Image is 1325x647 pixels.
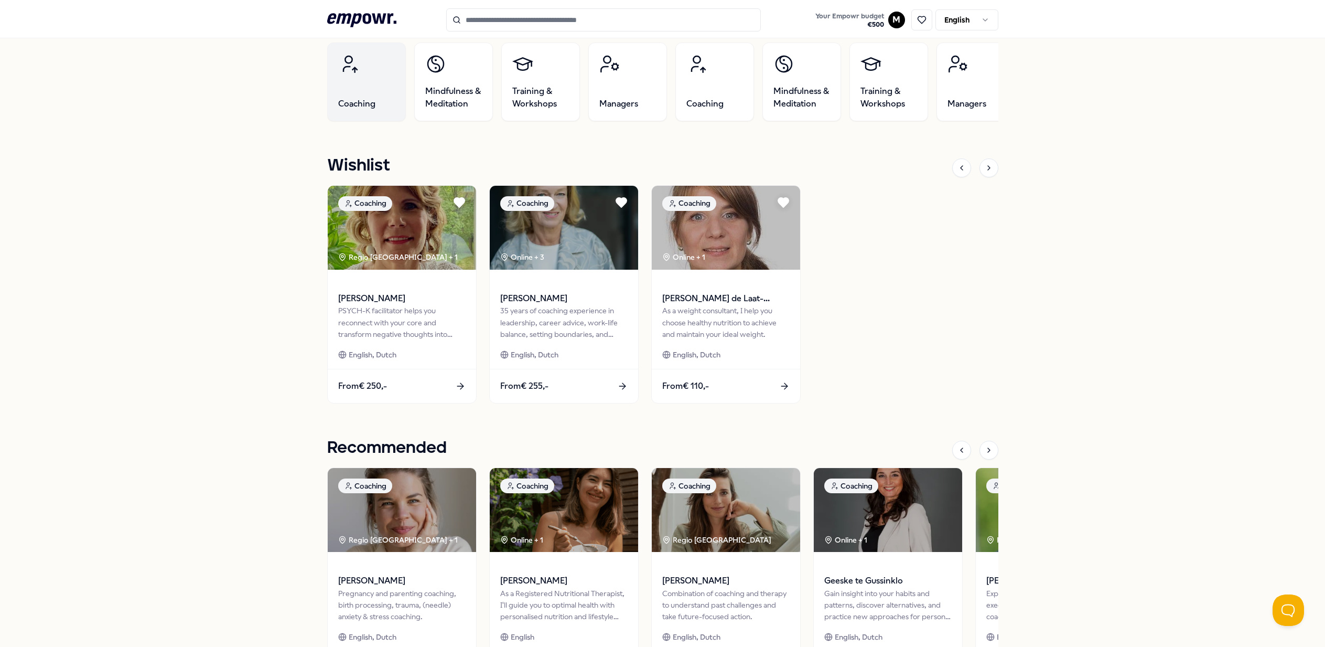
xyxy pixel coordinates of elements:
[338,98,375,110] span: Coaching
[338,574,466,588] span: [PERSON_NAME]
[1273,595,1304,626] iframe: Help Scout Beacon - Open
[512,85,569,110] span: Training & Workshops
[835,631,882,643] span: English, Dutch
[976,468,1124,552] img: package image
[815,12,884,20] span: Your Empowr budget
[824,574,952,588] span: Geeske te Gussinklo
[824,534,867,546] div: Online + 1
[651,185,801,404] a: package imageCoachingOnline + 1[PERSON_NAME] de Laat-[PERSON_NAME]As a weight consultant, I help ...
[662,588,790,623] div: Combination of coaching and therapy to understand past challenges and take future-focused action.
[673,349,720,360] span: English, Dutch
[328,468,476,552] img: package image
[986,479,1040,493] div: Coaching
[673,631,720,643] span: English, Dutch
[662,479,716,493] div: Coaching
[888,12,905,28] button: M
[489,185,639,404] a: package imageCoachingOnline + 3[PERSON_NAME]35 years of coaching experience in leadership, career...
[327,185,477,404] a: package imageCoachingRegio [GEOGRAPHIC_DATA] + 1[PERSON_NAME]PSYCH-K facilitator helps you reconn...
[500,305,628,340] div: 35 years of coaching experience in leadership, career advice, work-life balance, setting boundari...
[327,153,390,179] h1: Wishlist
[338,292,466,305] span: [PERSON_NAME]
[414,43,493,121] a: Mindfulness & Meditation
[986,574,1114,588] span: [PERSON_NAME]
[762,43,841,121] a: Mindfulness & Meditation
[500,588,628,623] div: As a Registered Nutritional Therapist, I'll guide you to optimal health with personalised nutriti...
[588,43,667,121] a: Managers
[425,85,482,110] span: Mindfulness & Meditation
[773,85,830,110] span: Mindfulness & Meditation
[328,186,476,270] img: package image
[490,468,638,552] img: package image
[824,588,952,623] div: Gain insight into your habits and patterns, discover alternatives, and practice new approaches fo...
[997,631,1044,643] span: English, Dutch
[501,43,580,121] a: Training & Workshops
[500,379,548,393] span: From € 255,-
[349,349,396,360] span: English, Dutch
[936,43,1015,121] a: Managers
[338,479,392,493] div: Coaching
[986,588,1114,623] div: Experienced top coach specializing in executive, career, and leadership coaching, helping profess...
[338,196,392,211] div: Coaching
[500,574,628,588] span: [PERSON_NAME]
[662,292,790,305] span: [PERSON_NAME] de Laat-[PERSON_NAME]
[511,349,558,360] span: English, Dutch
[824,479,878,493] div: Coaching
[338,379,387,393] span: From € 250,-
[860,85,917,110] span: Training & Workshops
[511,631,534,643] span: English
[662,574,790,588] span: [PERSON_NAME]
[813,10,886,31] button: Your Empowr budget€500
[490,186,638,270] img: package image
[349,631,396,643] span: English, Dutch
[652,186,800,270] img: package image
[338,588,466,623] div: Pregnancy and parenting coaching, birth processing, trauma, (needle) anxiety & stress coaching.
[338,305,466,340] div: PSYCH-K facilitator helps you reconnect with your core and transform negative thoughts into posit...
[686,98,724,110] span: Coaching
[338,251,458,263] div: Regio [GEOGRAPHIC_DATA] + 1
[811,9,888,31] a: Your Empowr budget€500
[500,534,543,546] div: Online + 1
[662,379,709,393] span: From € 110,-
[652,468,800,552] img: package image
[327,435,447,461] h1: Recommended
[500,196,554,211] div: Coaching
[599,98,638,110] span: Managers
[675,43,754,121] a: Coaching
[338,534,458,546] div: Regio [GEOGRAPHIC_DATA] + 1
[662,534,773,546] div: Regio [GEOGRAPHIC_DATA]
[500,251,544,263] div: Online + 3
[986,534,1097,546] div: Regio [GEOGRAPHIC_DATA]
[947,98,986,110] span: Managers
[849,43,928,121] a: Training & Workshops
[500,479,554,493] div: Coaching
[500,292,628,305] span: [PERSON_NAME]
[662,305,790,340] div: As a weight consultant, I help you choose healthy nutrition to achieve and maintain your ideal we...
[814,468,962,552] img: package image
[662,251,705,263] div: Online + 1
[662,196,716,211] div: Coaching
[815,20,884,29] span: € 500
[327,43,406,121] a: Coaching
[446,8,761,31] input: Search for products, categories or subcategories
